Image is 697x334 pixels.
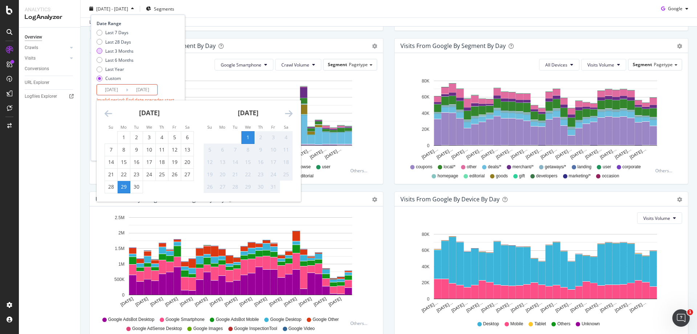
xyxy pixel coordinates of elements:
[258,124,263,130] small: Th
[350,320,371,326] div: Others...
[557,321,570,327] span: Others
[179,296,193,307] text: [DATE]
[297,164,311,170] span: browse
[349,61,368,68] span: Pagetype
[132,326,182,332] span: Google AdSense Desktop
[219,124,225,130] small: Mo
[105,158,117,166] div: 14
[168,158,181,166] div: 19
[254,156,267,168] td: Not available. Thursday, October 16, 2025
[118,144,130,156] td: Choose Monday, September 8, 2025 as your check-out date. It’s available.
[254,134,267,141] div: 2
[130,134,143,141] div: 2
[204,156,216,168] td: Not available. Sunday, October 12, 2025
[581,59,626,71] button: Visits Volume
[25,13,74,21] div: LogAnalyzer
[422,248,429,253] text: 60K
[677,197,682,202] div: gear
[427,143,429,148] text: 0
[105,146,117,153] div: 7
[229,183,241,190] div: 28
[254,181,267,193] td: Not available. Thursday, October 30, 2025
[143,156,156,168] td: Choose Wednesday, September 17, 2025 as your check-out date. It’s available.
[130,158,143,166] div: 16
[181,156,194,168] td: Choose Saturday, September 20, 2025 as your check-out date. It’s available.
[204,181,216,193] td: Not available. Sunday, October 26, 2025
[105,181,118,193] td: Choose Sunday, September 28, 2025 as your check-out date. It’s available.
[130,156,143,168] td: Choose Tuesday, September 16, 2025 as your check-out date. It’s available.
[285,109,293,118] div: Move forward to switch to the next month.
[25,55,36,62] div: Visits
[86,3,137,15] button: [DATE] - [DATE]
[437,173,458,179] span: homepage
[216,183,229,190] div: 27
[534,321,546,327] span: Tablet
[168,171,181,178] div: 26
[97,66,134,72] div: Last Year
[118,134,130,141] div: 1
[216,317,259,323] span: Google AdsBot Mobile
[97,85,126,95] input: Start Date
[242,134,254,141] div: 1
[149,296,164,307] text: [DATE]
[328,61,347,68] span: Segment
[569,173,591,179] span: marketing/*
[25,33,75,41] a: Overview
[496,173,508,179] span: goods
[582,321,600,327] span: Unknown
[254,171,267,178] div: 23
[181,171,193,178] div: 27
[488,164,501,170] span: deals/*
[105,57,134,63] div: Last 6 Months
[130,171,143,178] div: 23
[118,131,130,144] td: Choose Monday, September 1, 2025 as your check-out date. It’s available.
[168,131,181,144] td: Choose Friday, September 5, 2025 as your check-out date. It’s available.
[267,131,280,144] td: Not available. Friday, October 3, 2025
[168,146,181,153] div: 12
[95,212,375,313] div: A chart.
[400,42,506,49] div: Visits from Google By Segment By Day
[229,158,241,166] div: 14
[25,79,49,86] div: URL Explorer
[271,124,275,130] small: Fr
[156,144,168,156] td: Choose Thursday, September 11, 2025 as your check-out date. It’s available.
[677,44,682,49] div: gear
[216,144,229,156] td: Not available. Monday, October 6, 2025
[105,109,112,118] div: Move backward to switch to the previous month.
[254,146,267,153] div: 9
[422,232,429,237] text: 80K
[130,146,143,153] div: 9
[97,29,134,36] div: Last 7 Days
[216,168,229,181] td: Not available. Monday, October 20, 2025
[156,134,168,141] div: 4
[25,33,42,41] div: Overview
[400,230,680,314] div: A chart.
[372,44,377,49] div: gear
[510,321,523,327] span: Mobile
[118,171,130,178] div: 22
[422,264,429,269] text: 40K
[254,131,267,144] td: Not available. Thursday, October 2, 2025
[267,156,280,168] td: Not available. Friday, October 17, 2025
[245,124,251,130] small: We
[602,173,619,179] span: occasion
[97,75,134,81] div: Custom
[204,144,216,156] td: Not available. Sunday, October 5, 2025
[25,6,74,13] div: Analytics
[168,156,181,168] td: Choose Friday, September 19, 2025 as your check-out date. It’s available.
[105,156,118,168] td: Choose Sunday, September 14, 2025 as your check-out date. It’s available.
[164,296,179,307] text: [DATE]
[242,131,254,144] td: Selected as start date. Wednesday, October 1, 2025
[284,124,288,130] small: Sa
[322,164,330,170] span: user
[105,75,121,81] div: Custom
[143,134,155,141] div: 3
[204,146,216,153] div: 5
[372,197,377,202] div: gear
[268,296,283,307] text: [DATE]
[416,164,432,170] span: coupons
[159,124,164,130] small: Th
[242,144,254,156] td: Not available. Wednesday, October 8, 2025
[216,181,229,193] td: Not available. Monday, October 27, 2025
[242,158,254,166] div: 15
